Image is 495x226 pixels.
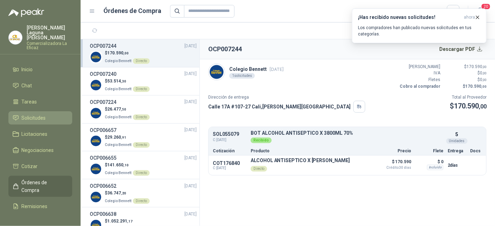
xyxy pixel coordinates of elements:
[213,160,246,166] p: COT176840
[398,77,440,83] p: Fletes
[251,138,272,143] div: Recibido
[464,14,475,20] span: ahora
[481,3,491,10] span: 20
[184,99,197,105] span: [DATE]
[105,162,150,168] p: $
[90,107,102,119] img: Company Logo
[90,98,197,120] a: OCP007224[DATE] Company Logo$26.477,50Colegio BennettDirecto
[22,82,32,89] span: Chat
[436,42,487,56] button: Descargar PDF
[229,73,255,79] div: 1 solicitudes
[105,78,150,85] p: $
[8,200,72,213] a: Remisiones
[8,95,72,108] a: Tareas
[90,191,102,203] img: Company Logo
[427,165,443,170] div: Incluido
[398,64,440,70] p: [PERSON_NAME]
[90,182,197,204] a: OCP006652[DATE] Company Logo$36.747,20Colegio BennettDirecto
[105,50,150,56] p: $
[133,142,150,148] div: Directo
[22,130,48,138] span: Licitaciones
[229,65,284,73] p: Colegio Bennett
[105,190,150,197] p: $
[184,43,197,49] span: [DATE]
[133,58,150,64] div: Directo
[415,149,443,153] p: Flete
[121,191,126,195] span: ,20
[8,8,44,17] img: Logo peakr
[90,135,102,147] img: Company Logo
[251,131,443,136] p: BOT ALCOHOL ANTISEPTICO X 3800ML 70%
[105,115,131,119] span: Colegio Bennett
[184,71,197,77] span: [DATE]
[8,127,72,141] a: Licitaciones
[107,219,133,224] span: 1.052.291
[27,41,72,50] p: Comercializadora La Eficaz
[8,176,72,197] a: Órdenes de Compra
[90,126,197,148] a: OCP006657[DATE] Company Logo$29.260,91Colegio BennettDirecto
[270,67,284,72] span: [DATE]
[105,106,150,113] p: $
[251,149,372,153] p: Producto
[480,77,487,82] span: 0
[448,161,466,169] p: 2 días
[398,70,440,77] p: IVA
[482,65,487,69] span: ,00
[184,183,197,190] span: [DATE]
[127,219,133,223] span: ,17
[445,77,487,83] p: $
[107,79,126,84] span: 53.514
[450,94,487,101] p: Total al Proveedor
[90,42,116,50] h3: OCP007244
[22,98,37,106] span: Tareas
[105,218,150,225] p: $
[105,59,131,63] span: Colegio Bennett
[251,158,350,163] p: ALCOHOL ANTISEPTICO X [PERSON_NAME]
[107,162,129,167] span: 141.650
[90,210,116,218] h3: OCP006638
[184,155,197,161] span: [DATE]
[105,134,150,141] p: $
[22,202,48,210] span: Remisiones
[8,63,72,76] a: Inicio
[22,66,33,73] span: Inicio
[184,127,197,133] span: [DATE]
[8,160,72,173] a: Cotizar
[479,103,487,110] span: ,00
[121,107,126,111] span: ,50
[213,137,246,143] span: C: [DATE]
[482,71,487,75] span: ,00
[90,163,102,175] img: Company Logo
[455,131,458,138] p: 5
[376,158,411,169] p: $ 170.590
[448,149,466,153] p: Entrega
[22,146,54,154] span: Negociaciones
[105,87,131,91] span: Colegio Bennett
[90,79,102,91] img: Company Logo
[480,71,487,75] span: 0
[107,191,126,195] span: 36.747
[22,114,46,122] span: Solicitudes
[90,51,102,63] img: Company Logo
[208,103,351,111] p: Calle 17A #107-27 Cali , [PERSON_NAME][GEOGRAPHIC_DATA]
[208,94,365,101] p: Dirección de entrega
[105,143,131,147] span: Colegio Bennett
[465,84,487,89] span: 170.590
[105,199,131,203] span: Colegio Bennett
[445,70,487,77] p: $
[90,98,116,106] h3: OCP007224
[352,8,487,43] button: ¡Has recibido nuevas solicitudes!ahora Los compradores han publicado nuevas solicitudes en tus ca...
[446,138,468,144] div: Unidades
[470,149,482,153] p: Docs
[27,25,72,40] p: [PERSON_NAME] Laguna [PERSON_NAME]
[123,51,129,55] span: ,00
[213,166,246,170] span: C: [DATE]
[90,182,116,190] h3: OCP006652
[482,78,487,82] span: ,00
[90,70,116,78] h3: OCP007240
[22,162,38,170] span: Cotizar
[467,64,487,69] span: 170.590
[8,111,72,125] a: Solicitudes
[105,171,131,175] span: Colegio Bennett
[8,79,72,92] a: Chat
